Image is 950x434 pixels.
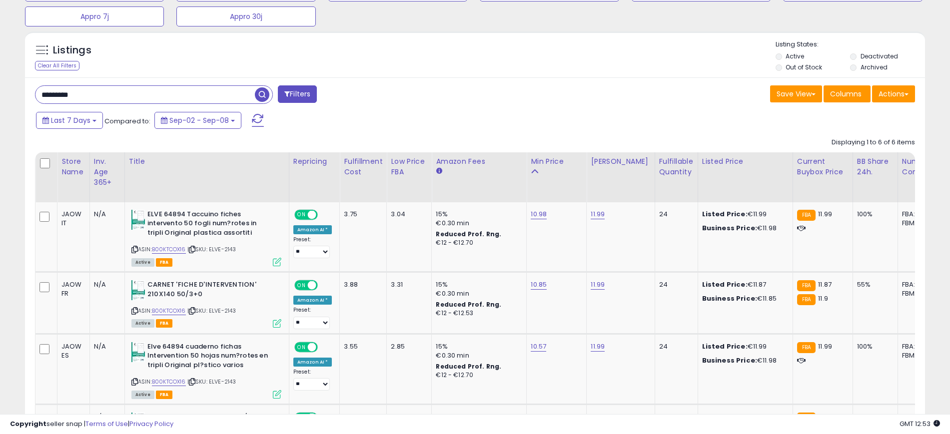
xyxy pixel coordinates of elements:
[818,280,832,289] span: 11.87
[436,351,519,360] div: €0.30 min
[147,342,269,373] b: Elve 64894 cuaderno fichas Intervention 50 hojas num?rotes en tripli Original pl?stico varios
[902,289,935,298] div: FBM: 6
[436,239,519,247] div: €12 - €12.70
[169,115,229,125] span: Sep-02 - Sep-08
[861,63,888,71] label: Archived
[857,280,890,289] div: 55%
[36,112,103,129] button: Last 7 Days
[902,342,935,351] div: FBA: 0
[61,210,82,228] div: JAOW IT
[436,230,501,238] b: Reduced Prof. Rng.
[187,307,236,315] span: | SKU: ELVE-2143
[293,236,332,259] div: Preset:
[131,342,145,362] img: 51dTF1M0VkL._SL40_.jpg
[10,419,46,429] strong: Copyright
[824,85,871,102] button: Columns
[94,280,117,289] div: N/A
[591,342,605,352] a: 11.99
[436,289,519,298] div: €0.30 min
[531,342,546,352] a: 10.57
[531,280,547,290] a: 10.85
[293,358,332,367] div: Amazon AI *
[902,280,935,289] div: FBA: 1
[591,209,605,219] a: 11.99
[702,294,757,303] b: Business Price:
[61,280,82,298] div: JAOW FR
[293,307,332,329] div: Preset:
[104,116,150,126] span: Compared to:
[156,319,173,328] span: FBA
[61,342,82,360] div: JAOW ES
[154,112,241,129] button: Sep-02 - Sep-08
[436,371,519,380] div: €12 - €12.70
[436,280,519,289] div: 15%
[902,219,935,228] div: FBM: 0
[131,210,281,265] div: ASIN:
[187,245,236,253] span: | SKU: ELVE-2143
[702,342,748,351] b: Listed Price:
[702,156,789,167] div: Listed Price
[797,156,849,177] div: Current Buybox Price
[316,210,332,219] span: OFF
[344,210,379,219] div: 3.75
[293,225,332,234] div: Amazon AI *
[818,342,832,351] span: 11.99
[176,6,315,26] button: Appro 30j
[702,280,785,289] div: €11.87
[131,342,281,398] div: ASIN:
[391,210,424,219] div: 3.04
[861,52,898,60] label: Deactivated
[902,351,935,360] div: FBM: 0
[436,167,442,176] small: Amazon Fees.
[152,307,186,315] a: B00KTCOX16
[94,210,117,219] div: N/A
[702,210,785,219] div: €11.99
[131,258,154,267] span: All listings currently available for purchase on Amazon
[702,280,748,289] b: Listed Price:
[436,300,501,309] b: Reduced Prof. Rng.
[436,156,522,167] div: Amazon Fees
[147,280,269,301] b: CARNET 'FICHE D'INTERVENTION' 210X140 50/3+0
[436,309,519,318] div: €12 - €12.53
[702,224,785,233] div: €11.98
[131,391,154,399] span: All listings currently available for purchase on Amazon
[702,356,785,365] div: €11.98
[770,85,822,102] button: Save View
[776,40,925,49] p: Listing States:
[702,356,757,365] b: Business Price:
[94,342,117,351] div: N/A
[872,85,915,102] button: Actions
[152,378,186,386] a: B00KTCOX16
[152,245,186,254] a: B00KTCOX16
[25,6,164,26] button: Appro 7j
[832,138,915,147] div: Displaying 1 to 6 of 6 items
[53,43,91,57] h5: Listings
[436,362,501,371] b: Reduced Prof. Rng.
[531,209,547,219] a: 10.98
[591,280,605,290] a: 11.99
[659,342,690,351] div: 24
[10,420,173,429] div: seller snap | |
[436,342,519,351] div: 15%
[591,156,650,167] div: [PERSON_NAME]
[531,156,582,167] div: Min Price
[129,419,173,429] a: Privacy Policy
[436,219,519,228] div: €0.30 min
[797,342,816,353] small: FBA
[818,209,832,219] span: 11.99
[131,319,154,328] span: All listings currently available for purchase on Amazon
[797,280,816,291] small: FBA
[702,342,785,351] div: €11.99
[295,210,308,219] span: ON
[129,156,285,167] div: Title
[702,209,748,219] b: Listed Price:
[316,281,332,290] span: OFF
[818,294,828,303] span: 11.9
[702,294,785,303] div: €11.85
[293,156,336,167] div: Repricing
[344,156,382,177] div: Fulfillment Cost
[85,419,128,429] a: Terms of Use
[786,52,804,60] label: Active
[131,210,145,230] img: 51dTF1M0VkL._SL40_.jpg
[902,156,939,177] div: Num of Comp.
